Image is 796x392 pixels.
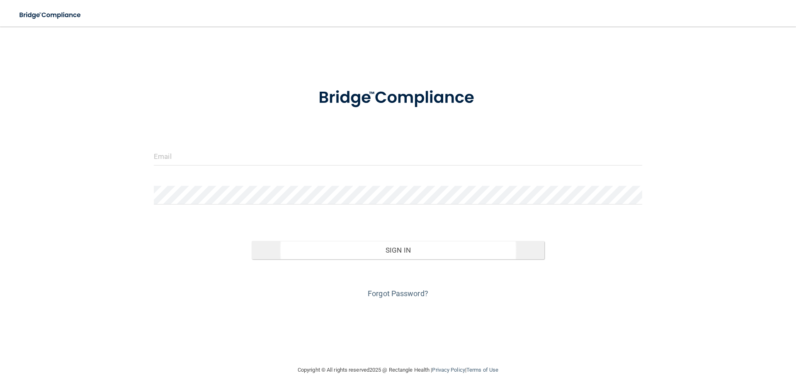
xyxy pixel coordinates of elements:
[154,147,642,166] input: Email
[247,357,549,383] div: Copyright © All rights reserved 2025 @ Rectangle Health | |
[252,241,545,259] button: Sign In
[466,367,498,373] a: Terms of Use
[432,367,465,373] a: Privacy Policy
[12,7,89,24] img: bridge_compliance_login_screen.278c3ca4.svg
[301,76,495,119] img: bridge_compliance_login_screen.278c3ca4.svg
[368,289,428,298] a: Forgot Password?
